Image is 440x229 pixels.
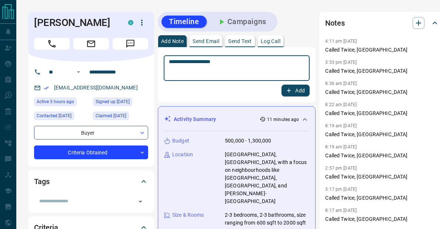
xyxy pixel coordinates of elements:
[74,68,83,76] button: Open
[34,112,89,122] div: Wed Aug 13 2025
[113,38,148,50] span: Message
[193,39,219,44] p: Send Email
[325,67,439,75] p: Called Twice, [GEOGRAPHIC_DATA]
[281,85,310,96] button: Add
[325,109,439,117] p: Called Twice, [GEOGRAPHIC_DATA]
[34,145,148,159] div: Criteria Obtained
[164,112,309,126] div: Activity Summary11 minutes ago
[172,151,193,158] p: Location
[325,88,439,96] p: Called Twice, [GEOGRAPHIC_DATA]
[325,102,357,107] p: 8:22 am [DATE]
[325,14,439,32] div: Notes
[325,166,357,171] p: 2:57 pm [DATE]
[325,17,344,29] h2: Notes
[37,98,74,105] span: Active 5 hours ago
[135,196,146,207] button: Open
[34,98,89,108] div: Mon Aug 18 2025
[34,176,49,187] h2: Tags
[174,115,216,123] p: Activity Summary
[128,20,133,25] div: condos.ca
[325,215,439,223] p: Called Twice, [GEOGRAPHIC_DATA]
[34,17,117,29] h1: [PERSON_NAME]
[325,194,439,202] p: Called Twice, [GEOGRAPHIC_DATA]
[325,60,357,65] p: 3:33 pm [DATE]
[325,46,439,54] p: Called Twice, [GEOGRAPHIC_DATA]
[161,39,184,44] p: Add Note
[261,39,280,44] p: Log Call
[44,85,49,91] svg: Email Verified
[96,112,126,120] span: Claimed [DATE]
[161,16,207,28] button: Timeline
[325,81,357,86] p: 8:36 am [DATE]
[37,112,71,120] span: Contacted [DATE]
[225,211,309,227] p: 2-3 bedrooms, 2-3 bathrooms, size ranging from 600 sqft to 2000 sqft
[54,85,138,91] a: [EMAIL_ADDRESS][DOMAIN_NAME]
[325,152,439,160] p: Called Twice, [GEOGRAPHIC_DATA]
[325,144,357,150] p: 8:19 am [DATE]
[34,173,148,190] div: Tags
[325,173,439,181] p: Called Twice, [GEOGRAPHIC_DATA]
[228,39,252,44] p: Send Text
[325,131,439,138] p: Called Twice, [GEOGRAPHIC_DATA]
[225,137,271,145] p: 500,000 - 1,300,000
[267,116,299,123] p: 11 minutes ago
[210,16,274,28] button: Campaigns
[96,98,130,105] span: Signed up [DATE]
[325,123,357,128] p: 8:19 am [DATE]
[172,211,204,219] p: Size & Rooms
[172,137,189,145] p: Budget
[73,38,109,50] span: Email
[325,208,357,213] p: 8:17 am [DATE]
[34,126,148,140] div: Buyer
[225,151,309,205] p: [GEOGRAPHIC_DATA], [GEOGRAPHIC_DATA], with a focus on neighbourhoods like [GEOGRAPHIC_DATA], [GEO...
[325,187,357,192] p: 3:17 pm [DATE]
[325,39,357,44] p: 4:11 pm [DATE]
[93,98,148,108] div: Mon Jun 23 2025
[34,38,70,50] span: Call
[93,112,148,122] div: Mon Jun 23 2025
